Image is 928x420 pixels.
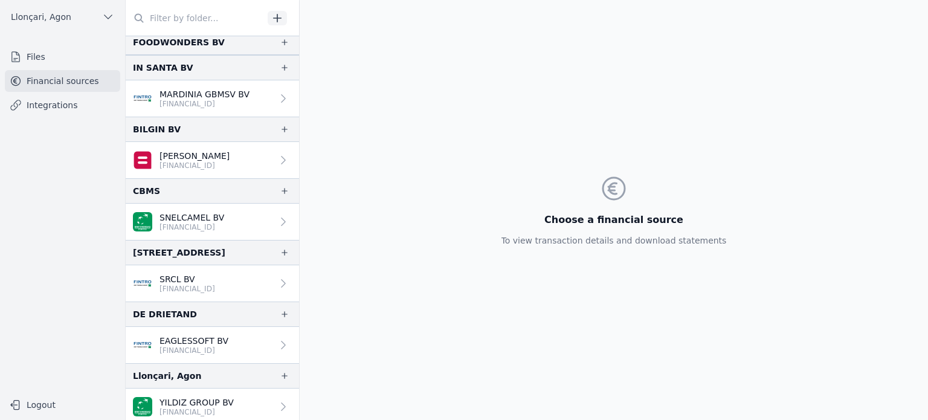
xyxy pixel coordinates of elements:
[159,151,230,161] font: [PERSON_NAME]
[133,63,193,73] font: IN SANTA BV
[133,150,152,170] img: belfius-1.png
[159,223,215,231] font: [FINANCIAL_ID]
[133,124,181,134] font: BILGIN BV
[159,285,215,293] font: [FINANCIAL_ID]
[159,346,215,355] font: [FINANCIAL_ID]
[133,335,152,355] img: FINTRO_BE_BUSINESS_GEBABEBB.png
[133,371,201,381] font: Llonçari, Agon
[126,80,299,117] a: MARDINIA GBMSV BV [FINANCIAL_ID]
[133,89,152,108] img: FINTRO_BE_BUSINESS_GEBABEBB.png
[133,274,152,293] img: FINTRO_BE_BUSINESS_GEBABEBB.png
[133,309,197,319] font: DE DRIETAND
[133,186,160,196] font: CBMS
[126,327,299,363] a: EAGLESSOFT BV [FINANCIAL_ID]
[5,7,120,27] button: Llonçari, Agon
[133,37,225,47] font: FOODWONDERS BV
[501,236,727,245] font: To view transaction details and download statements
[126,7,263,29] input: Filter by folder...
[5,395,120,415] button: Logout
[159,213,224,222] font: SNELCAMEL BV
[159,161,215,170] font: [FINANCIAL_ID]
[133,212,152,231] img: BNP_BE_BUSINESS_GEBABEBB.png
[5,46,120,68] a: Files
[27,52,45,62] font: Files
[544,214,683,225] font: Choose a financial source
[159,100,215,108] font: [FINANCIAL_ID]
[159,274,195,284] font: SRCL BV
[133,397,152,416] img: BNP_BE_BUSINESS_GEBABEBB.png
[126,204,299,240] a: SNELCAMEL BV [FINANCIAL_ID]
[27,400,56,410] font: Logout
[27,76,99,86] font: Financial sources
[5,70,120,92] a: Financial sources
[159,398,234,407] font: YILDIZ GROUP BV
[159,89,250,99] font: MARDINIA GBMSV BV
[5,94,120,116] a: Integrations
[27,100,77,110] font: Integrations
[159,336,228,346] font: EAGLESSOFT BV
[126,142,299,178] a: [PERSON_NAME] [FINANCIAL_ID]
[133,248,225,257] font: [STREET_ADDRESS]
[11,12,71,22] font: Llonçari, Agon
[159,408,215,416] font: [FINANCIAL_ID]
[126,265,299,302] a: SRCL BV [FINANCIAL_ID]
